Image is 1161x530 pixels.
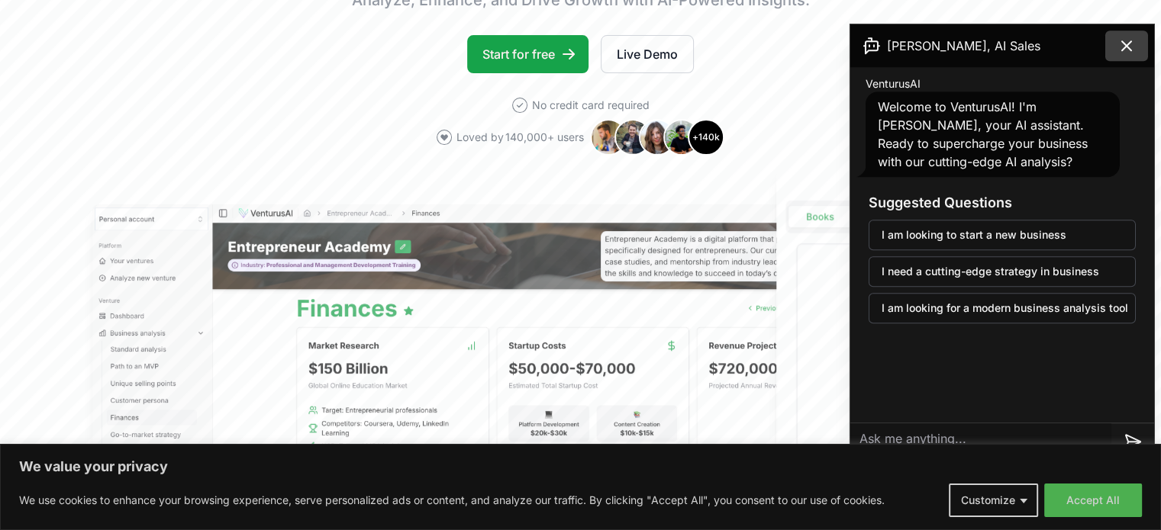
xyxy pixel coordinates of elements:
img: Avatar 3 [639,119,676,156]
p: We value your privacy [19,458,1142,476]
button: I am looking for a modern business analysis tool [869,293,1136,323]
span: [PERSON_NAME], AI Sales [887,37,1040,55]
p: We use cookies to enhance your browsing experience, serve personalized ads or content, and analyz... [19,491,885,509]
img: Avatar 4 [663,119,700,156]
button: I am looking to start a new business [869,220,1136,250]
span: Welcome to VenturusAI! I'm [PERSON_NAME], your AI assistant. Ready to supercharge your business w... [878,99,1088,169]
button: Customize [949,483,1038,517]
img: Avatar 1 [590,119,627,156]
button: I need a cutting-edge strategy in business [869,256,1136,287]
button: Accept All [1044,483,1142,517]
span: VenturusAI [866,76,921,92]
h3: Suggested Questions [869,192,1136,214]
a: Live Demo [601,35,694,73]
img: Avatar 2 [614,119,651,156]
a: Start for free [467,35,589,73]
